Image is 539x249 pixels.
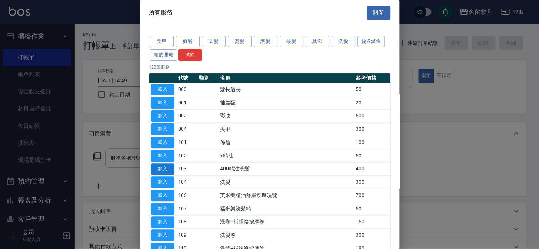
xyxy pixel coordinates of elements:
[218,96,353,109] td: 補差額
[150,49,177,61] button: 頭皮理療
[151,229,174,241] button: 加入
[176,162,197,176] td: 103
[354,109,390,123] td: 500
[218,109,353,123] td: 彩妝
[218,229,353,242] td: 洗髮卷
[280,36,303,47] button: 接髮
[176,73,197,83] th: 代號
[151,97,174,109] button: 加入
[176,136,197,149] td: 101
[354,215,390,229] td: 150
[176,189,197,202] td: 106
[332,36,355,47] button: 洗髮
[176,149,197,162] td: 102
[218,176,353,189] td: 洗髮
[176,96,197,109] td: 001
[354,189,390,202] td: 700
[218,136,353,149] td: 修眉
[357,36,385,47] button: 髮券銷售
[228,36,252,47] button: 燙髮
[176,215,197,229] td: 108
[218,83,353,96] td: 髮長過長
[354,83,390,96] td: 50
[218,202,353,215] td: 福米樂洗髮精
[151,203,174,215] button: 加入
[367,6,390,20] button: 關閉
[176,109,197,123] td: 002
[151,216,174,228] button: 加入
[218,189,353,202] td: 芙米樂精油舒緩按摩洗髮
[178,49,202,61] button: 清除
[354,176,390,189] td: 300
[354,162,390,176] td: 400
[354,96,390,109] td: 20
[354,229,390,242] td: 300
[151,110,174,122] button: 加入
[176,36,200,47] button: 剪髮
[354,73,390,83] th: 參考價格
[176,83,197,96] td: 000
[151,190,174,201] button: 加入
[306,36,329,47] button: 其它
[354,202,390,215] td: 50
[354,136,390,149] td: 100
[151,84,174,95] button: 加入
[150,36,174,47] button: 美甲
[354,149,390,162] td: 50
[354,123,390,136] td: 300
[254,36,277,47] button: 護髮
[202,36,226,47] button: 染髮
[176,123,197,136] td: 004
[218,162,353,176] td: 400精油洗髮
[151,137,174,148] button: 加入
[218,123,353,136] td: 美甲
[197,73,218,83] th: 類別
[151,176,174,188] button: 加入
[151,123,174,135] button: 加入
[176,202,197,215] td: 107
[218,73,353,83] th: 名稱
[151,150,174,162] button: 加入
[176,176,197,189] td: 104
[151,163,174,175] button: 加入
[176,229,197,242] td: 109
[149,64,390,70] p: 123 筆服務
[218,149,353,162] td: +精油
[149,9,173,16] span: 所有服務
[218,215,353,229] td: 洗卷+補經絡按摩卷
